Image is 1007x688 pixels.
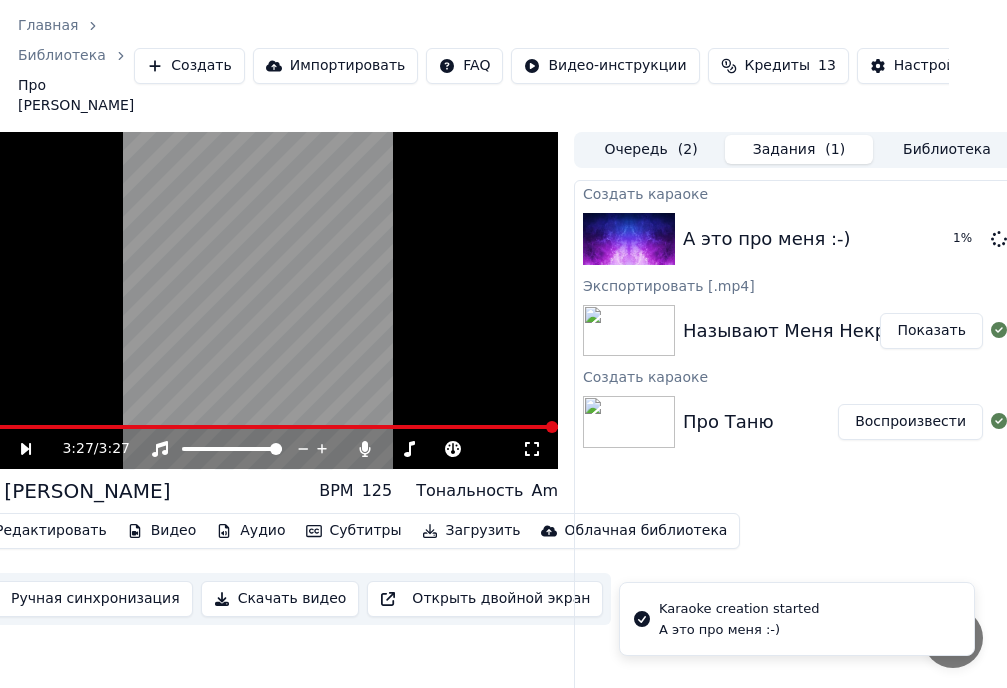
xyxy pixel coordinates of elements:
div: А это про меня :-) [683,225,851,253]
span: ( 1 ) [825,140,845,160]
a: Библиотека [18,46,106,66]
button: Открыть двойной экран [367,581,603,617]
span: Про [PERSON_NAME] [18,76,134,116]
button: Показать [880,313,983,349]
button: Очередь [577,135,725,164]
div: BPM [319,479,353,503]
div: Am [531,479,558,503]
div: А это про меня :-) [659,621,819,639]
span: 3:27 [62,439,93,459]
span: 3:27 [99,439,130,459]
span: 13 [818,56,836,76]
button: Видео [119,517,205,545]
button: Кредиты13 [708,48,849,84]
button: Настройки [857,48,986,84]
div: Karaoke creation started [659,599,819,619]
a: Главная [18,16,78,36]
button: Субтитры [298,517,410,545]
button: Создать [134,48,244,84]
div: / [62,439,110,459]
div: 1 % [953,231,983,247]
button: Воспроизвести [838,404,983,440]
div: Настройки [894,56,973,76]
nav: breadcrumb [18,16,134,116]
div: Называют Меня Некрасивою [683,317,956,345]
button: Задания [725,135,873,164]
div: Про Таню [683,408,774,436]
button: Видео-инструкции [511,48,699,84]
button: Загрузить [414,517,529,545]
button: Импортировать [253,48,419,84]
button: Аудио [208,517,293,545]
button: Скачать видео [201,581,360,617]
div: Тональность [416,479,523,503]
div: Облачная библиотека [565,521,728,541]
span: ( 2 ) [678,140,698,160]
span: Кредиты [745,56,810,76]
button: FAQ [426,48,503,84]
div: 125 [362,479,393,503]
